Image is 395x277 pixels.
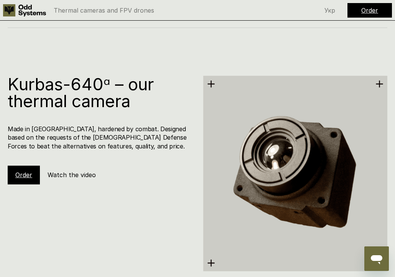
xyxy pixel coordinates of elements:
[364,246,389,271] iframe: Button to launch messaging window, conversation in progress
[8,76,192,109] h1: Kurbas-640ᵅ – our thermal camera
[361,7,378,14] a: Order
[48,171,96,179] h5: Watch the video
[8,125,192,150] h4: Made in [GEOGRAPHIC_DATA], hardened by combat. Designed based on the requests of the [DEMOGRAPHIC...
[54,7,154,13] p: Thermal cameras and FPV drones
[324,7,335,13] p: Укр
[15,171,32,179] a: Order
